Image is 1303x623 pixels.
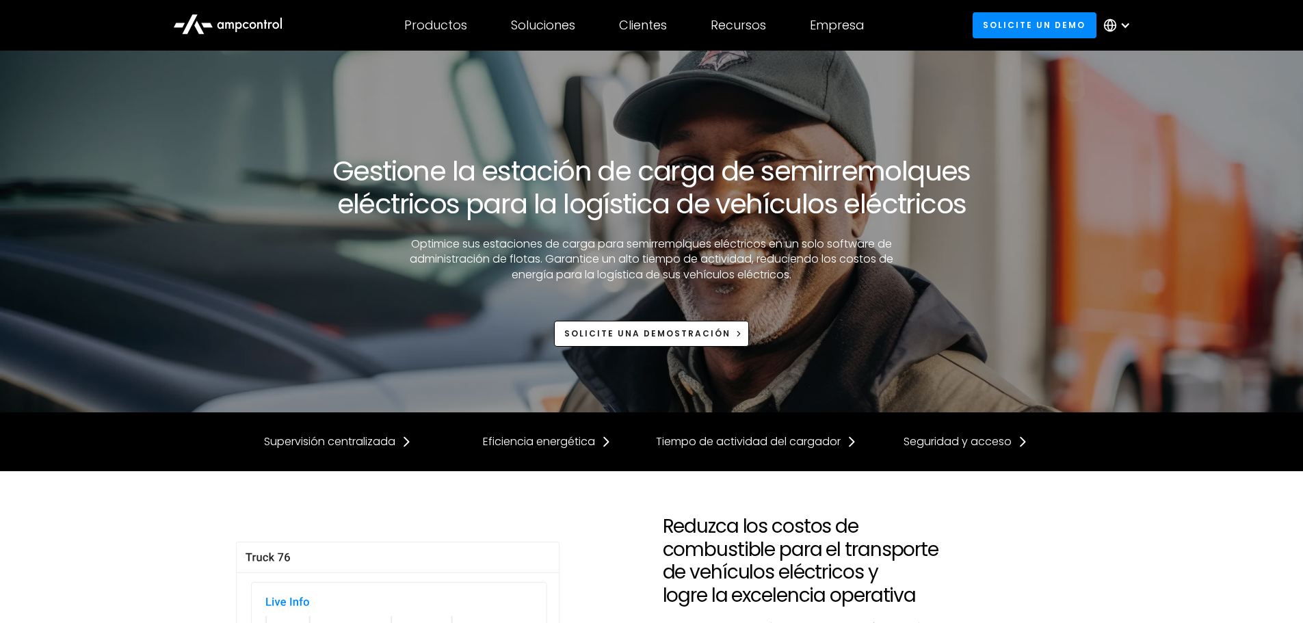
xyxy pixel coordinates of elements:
[483,434,611,449] a: Eficiencia energética
[404,18,467,33] div: Productos
[711,18,766,33] div: Recursos
[904,434,1028,449] a: Seguridad y acceso
[656,434,857,449] a: Tiempo de actividad del cargador
[973,12,1096,38] a: Solicite un demo
[483,434,595,449] div: Eficiencia energética
[810,18,864,33] div: Empresa
[264,434,412,449] a: Supervisión centralizada
[663,515,987,607] h2: Reduzca los costos de combustible para el transporte de vehículos eléctricos y logre la excelenci...
[904,434,1012,449] div: Seguridad y acceso
[564,328,731,339] span: SOLICITe UNA DEMOSTRACIÓN
[554,321,750,346] a: SOLICITe UNA DEMOSTRACIÓN
[402,237,901,282] p: Optimice sus estaciones de carga para semirremolques eléctricos en un solo software de administra...
[264,434,395,449] div: Supervisión centralizada
[511,18,575,33] div: Soluciones
[236,155,1068,220] h1: Gestione la estación de carga de semirremolques eléctricos para la logística de vehículos eléctricos
[656,434,841,449] div: Tiempo de actividad del cargador
[619,18,667,33] div: Clientes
